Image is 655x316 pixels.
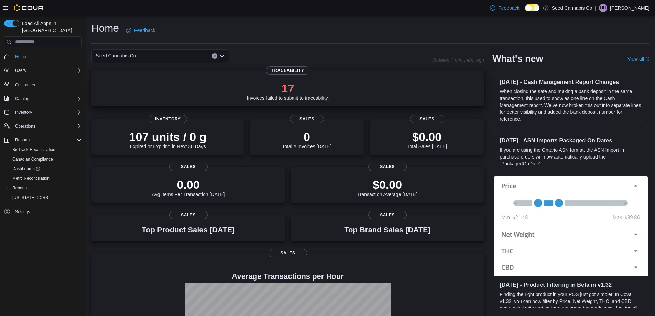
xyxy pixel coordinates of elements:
span: Sales [169,211,208,219]
span: Canadian Compliance [12,156,53,162]
span: Metrc Reconciliation [10,174,82,183]
button: [US_STATE] CCRS [7,193,85,203]
button: Clear input [212,53,217,59]
h2: What's new [492,53,543,64]
span: Catalog [15,96,29,101]
span: Dashboards [10,165,82,173]
a: Dashboards [7,164,85,174]
p: Seed Cannabis Co [552,4,592,12]
div: Invoices failed to submit to traceability. [247,81,329,101]
p: 0 [282,130,331,144]
button: Users [1,66,85,75]
button: Users [12,66,29,75]
button: Catalog [1,94,85,103]
button: Inventory [12,108,35,117]
p: 107 units / 0 g [129,130,207,144]
span: [US_STATE] CCRS [12,195,48,200]
p: | [595,4,596,12]
input: Dark Mode [525,4,539,11]
a: Home [12,53,29,61]
button: Home [1,52,85,62]
p: Updated 1 minute(s) ago [431,57,484,63]
span: Sales [410,115,444,123]
button: Reports [12,136,32,144]
span: Sales [169,163,208,171]
span: Inventory [12,108,82,117]
button: Open list of options [219,53,225,59]
button: Reports [7,183,85,193]
span: Operations [12,122,82,130]
svg: External link [645,57,649,61]
span: Inventory [15,110,32,115]
span: Customers [15,82,35,88]
a: Settings [12,208,33,216]
a: Customers [12,81,38,89]
p: $0.00 [407,130,447,144]
span: Reports [10,184,82,192]
span: Dark Mode [525,11,525,12]
span: Seed Cannabis Co [96,52,136,60]
a: [US_STATE] CCRS [10,194,51,202]
button: Customers [1,79,85,89]
span: BioTrack Reconciliation [10,145,82,154]
p: 17 [247,81,329,95]
div: Avg Items Per Transaction [DATE] [152,178,225,197]
a: View allExternal link [627,56,649,62]
span: Metrc Reconciliation [12,176,50,181]
span: Home [12,52,82,61]
span: Customers [12,80,82,89]
a: Feedback [123,23,158,37]
div: Hannah Halley [599,4,607,12]
button: Settings [1,207,85,217]
p: $0.00 [357,178,418,192]
button: Inventory [1,108,85,117]
span: Dashboards [12,166,40,172]
p: If you are using the Ontario ASN format, the ASN Import in purchase orders will now automatically... [500,146,642,167]
a: Feedback [487,1,522,15]
h3: [DATE] - Cash Management Report Changes [500,78,642,85]
span: Reports [15,137,30,143]
h4: Average Transactions per Hour [97,272,479,281]
button: Operations [12,122,38,130]
img: Cova [14,4,44,11]
button: BioTrack Reconciliation [7,145,85,154]
button: Reports [1,135,85,145]
span: Feedback [134,27,155,34]
h1: Home [91,21,119,35]
span: Sales [290,115,324,123]
span: Operations [15,123,35,129]
h3: [DATE] - ASN Imports Packaged On Dates [500,137,642,144]
span: Settings [15,209,30,215]
span: Traceability [266,66,310,75]
button: Metrc Reconciliation [7,174,85,183]
span: Reports [12,185,27,191]
div: Total # Invoices [DATE] [282,130,331,149]
span: Canadian Compliance [10,155,82,163]
span: HH [600,4,606,12]
a: Reports [10,184,30,192]
div: Transaction Average [DATE] [357,178,418,197]
p: 0.00 [152,178,225,192]
span: Users [15,68,26,73]
a: Dashboards [10,165,43,173]
div: Expired or Expiring in Next 30 Days [129,130,207,149]
span: Reports [12,136,82,144]
a: Canadian Compliance [10,155,56,163]
span: Home [15,54,26,59]
span: Load All Apps in [GEOGRAPHIC_DATA] [19,20,82,34]
button: Canadian Compliance [7,154,85,164]
p: When closing the safe and making a bank deposit in the same transaction, this used to show as one... [500,88,642,122]
span: Washington CCRS [10,194,82,202]
span: Inventory [149,115,187,123]
span: BioTrack Reconciliation [12,147,55,152]
button: Operations [1,121,85,131]
h3: [DATE] - Product Filtering in Beta in v1.32 [500,281,642,288]
a: BioTrack Reconciliation [10,145,58,154]
h3: Top Product Sales [DATE] [142,226,234,234]
span: Feedback [498,4,519,11]
nav: Complex example [4,49,82,235]
button: Catalog [12,95,32,103]
div: Total Sales [DATE] [407,130,447,149]
a: Metrc Reconciliation [10,174,52,183]
span: Users [12,66,82,75]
